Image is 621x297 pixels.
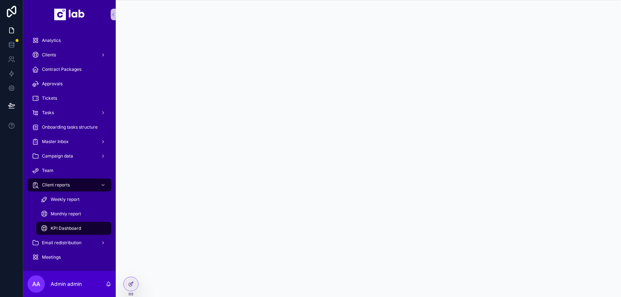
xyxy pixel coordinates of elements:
a: Approvals [27,77,111,90]
a: Analytics [27,34,111,47]
span: Onboarding tasks structure [42,124,98,130]
span: Campaign data [42,153,73,159]
span: Monthly report [51,211,81,217]
span: Tickets [42,95,57,101]
a: Meetings [27,251,111,264]
a: Team [27,164,111,177]
div: scrollable content [23,29,116,271]
a: Tasks [27,106,111,119]
span: Client reports [42,182,70,188]
span: Email redistribution [42,240,81,246]
a: Monthly report [36,207,111,220]
a: Onboarding tasks structure [27,121,111,134]
span: Aa [32,280,40,288]
span: Tasks [42,110,54,116]
a: Tickets [27,92,111,105]
p: Admin admin [51,280,82,288]
span: Approvals [42,81,63,87]
a: Client reports [27,178,111,191]
a: Weekly report [36,193,111,206]
span: Team [42,168,54,173]
span: KPI Dashboard [51,225,81,231]
span: Contract Packages [42,66,81,72]
a: Clients [27,48,111,61]
a: Contract Packages [27,63,111,76]
a: Master Inbox [27,135,111,148]
span: Clients [42,52,56,58]
span: Weekly report [51,197,80,202]
a: Campaign data [27,150,111,163]
img: App logo [54,9,85,20]
span: Meetings [42,254,61,260]
span: Master Inbox [42,139,69,145]
a: Email redistribution [27,236,111,249]
a: KPI Dashboard [36,222,111,235]
span: Analytics [42,38,61,43]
